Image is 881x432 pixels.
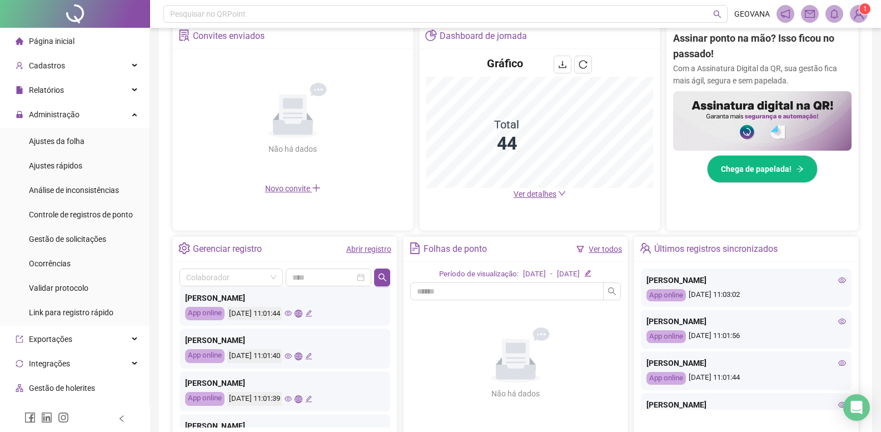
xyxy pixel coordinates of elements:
[589,245,622,254] a: Ver todos
[646,330,686,343] div: App online
[29,86,64,95] span: Relatórios
[838,276,846,284] span: eye
[346,245,391,254] a: Abrir registro
[640,242,651,254] span: team
[424,240,487,259] div: Folhas de ponto
[227,349,282,363] div: [DATE] 11:01:40
[29,110,79,119] span: Administração
[185,307,225,321] div: App online
[29,137,84,146] span: Ajustes da folha
[285,352,292,360] span: eye
[646,399,846,411] div: [PERSON_NAME]
[465,388,567,400] div: Não há dados
[579,60,588,69] span: reload
[305,395,312,403] span: edit
[646,274,846,286] div: [PERSON_NAME]
[378,273,387,282] span: search
[558,190,566,197] span: down
[16,384,23,392] span: apartment
[16,86,23,94] span: file
[118,415,126,423] span: left
[29,284,88,292] span: Validar protocolo
[829,9,839,19] span: bell
[29,235,106,244] span: Gestão de solicitações
[285,310,292,317] span: eye
[193,240,262,259] div: Gerenciar registro
[409,242,421,254] span: file-text
[29,61,65,70] span: Cadastros
[178,242,190,254] span: setting
[646,289,846,302] div: [DATE] 11:03:02
[29,37,74,46] span: Página inicial
[29,359,70,368] span: Integrações
[16,335,23,343] span: export
[673,31,852,62] h2: Assinar ponto na mão? Isso ficou no passado!
[29,186,119,195] span: Análise de inconsistências
[16,360,23,368] span: sync
[838,359,846,367] span: eye
[608,287,616,296] span: search
[646,289,686,302] div: App online
[550,269,553,280] div: -
[227,392,282,406] div: [DATE] 11:01:39
[646,315,846,327] div: [PERSON_NAME]
[295,352,302,360] span: global
[707,155,818,183] button: Chega de papelada!
[843,394,870,421] div: Open Intercom Messenger
[646,372,686,385] div: App online
[514,190,556,198] span: Ver detalhes
[673,62,852,87] p: Com a Assinatura Digital da QR, sua gestão fica mais ágil, segura e sem papelada.
[41,412,52,423] span: linkedin
[523,269,546,280] div: [DATE]
[654,240,778,259] div: Últimos registros sincronizados
[185,349,225,363] div: App online
[16,62,23,69] span: user-add
[295,395,302,403] span: global
[646,372,846,385] div: [DATE] 11:01:44
[838,317,846,325] span: eye
[576,245,584,253] span: filter
[227,307,282,321] div: [DATE] 11:01:44
[24,412,36,423] span: facebook
[29,161,82,170] span: Ajustes rápidos
[646,357,846,369] div: [PERSON_NAME]
[29,384,95,393] span: Gestão de holerites
[673,91,852,151] img: banner%2F02c71560-61a6-44d4-94b9-c8ab97240462.png
[734,8,770,20] span: GEOVANA
[439,269,519,280] div: Período de visualização:
[185,292,385,304] div: [PERSON_NAME]
[305,352,312,360] span: edit
[185,334,385,346] div: [PERSON_NAME]
[487,56,523,71] h4: Gráfico
[305,310,312,317] span: edit
[557,269,580,280] div: [DATE]
[805,9,815,19] span: mail
[295,310,302,317] span: global
[29,210,133,219] span: Controle de registros de ponto
[558,60,567,69] span: download
[29,335,72,344] span: Exportações
[242,143,344,155] div: Não há dados
[859,3,870,14] sup: Atualize o seu contato no menu Meus Dados
[185,377,385,389] div: [PERSON_NAME]
[185,392,225,406] div: App online
[312,183,321,192] span: plus
[646,330,846,343] div: [DATE] 11:01:56
[721,163,792,175] span: Chega de papelada!
[16,37,23,45] span: home
[780,9,790,19] span: notification
[713,10,721,18] span: search
[440,27,527,46] div: Dashboard de jornada
[29,259,71,268] span: Ocorrências
[193,27,265,46] div: Convites enviados
[285,395,292,403] span: eye
[185,420,385,432] div: [PERSON_NAME]
[425,29,437,41] span: pie-chart
[29,308,113,317] span: Link para registro rápido
[838,401,846,409] span: eye
[514,190,566,198] a: Ver detalhes down
[796,165,804,173] span: arrow-right
[178,29,190,41] span: solution
[584,270,591,277] span: edit
[863,5,867,13] span: 1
